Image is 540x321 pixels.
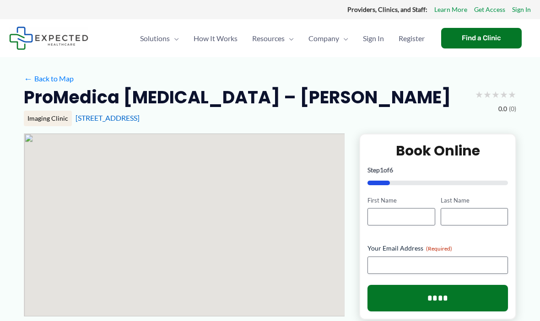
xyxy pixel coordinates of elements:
[475,86,483,103] span: ★
[363,22,384,54] span: Sign In
[76,113,140,122] a: [STREET_ADDRESS]
[491,86,500,103] span: ★
[399,22,425,54] span: Register
[347,5,427,13] strong: Providers, Clinics, and Staff:
[24,111,72,126] div: Imaging Clinic
[339,22,348,54] span: Menu Toggle
[24,86,451,108] h2: ProMedica [MEDICAL_DATA] – [PERSON_NAME]
[133,22,186,54] a: SolutionsMenu Toggle
[426,245,452,252] span: (Required)
[498,103,507,115] span: 0.0
[380,166,383,174] span: 1
[194,22,238,54] span: How It Works
[441,28,522,48] a: Find a Clinic
[474,4,505,16] a: Get Access
[367,142,508,160] h2: Book Online
[301,22,356,54] a: CompanyMenu Toggle
[508,86,516,103] span: ★
[367,167,508,173] p: Step of
[441,196,508,205] label: Last Name
[367,244,508,253] label: Your Email Address
[391,22,432,54] a: Register
[24,72,74,86] a: ←Back to Map
[434,4,467,16] a: Learn More
[389,166,393,174] span: 6
[140,22,170,54] span: Solutions
[133,22,432,54] nav: Primary Site Navigation
[9,27,88,50] img: Expected Healthcare Logo - side, dark font, small
[170,22,179,54] span: Menu Toggle
[512,4,531,16] a: Sign In
[356,22,391,54] a: Sign In
[308,22,339,54] span: Company
[367,196,435,205] label: First Name
[509,103,516,115] span: (0)
[24,74,32,83] span: ←
[252,22,285,54] span: Resources
[285,22,294,54] span: Menu Toggle
[245,22,301,54] a: ResourcesMenu Toggle
[186,22,245,54] a: How It Works
[483,86,491,103] span: ★
[500,86,508,103] span: ★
